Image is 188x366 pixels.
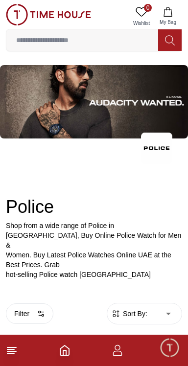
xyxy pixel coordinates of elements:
button: My Bag [154,4,182,29]
span: hot-selling Police watch [GEOGRAPHIC_DATA] [6,271,151,278]
img: ... [6,4,91,25]
span: My Bag [156,19,180,26]
span: Shop from a wide range of Police in [GEOGRAPHIC_DATA], Buy Online Police Watch for Men & [6,222,181,249]
img: ... [141,133,172,164]
h2: Police [6,197,182,217]
span: Sort By: [121,309,147,319]
a: Home [59,344,70,356]
button: Sort By: [111,309,147,319]
span: Wishlist [129,20,154,27]
div: Chat Widget [159,337,181,359]
a: 0Wishlist [129,4,154,29]
button: Filter [6,303,53,324]
span: 0 [144,4,152,12]
span: Women. Buy Latest Police Watches Online UAE at the Best Prices. Grab [6,251,171,269]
